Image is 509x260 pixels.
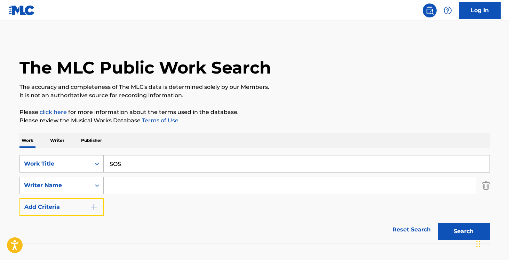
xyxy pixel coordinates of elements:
h1: The MLC Public Work Search [19,57,271,78]
div: Work Title [24,160,87,168]
a: Reset Search [389,222,434,237]
img: help [444,6,452,15]
img: search [426,6,434,15]
p: Work [19,133,35,148]
p: Please for more information about the terms used in the database. [19,108,490,116]
p: Publisher [79,133,104,148]
a: click here [40,109,67,115]
a: Terms of Use [141,117,178,124]
div: Help [441,3,455,17]
p: Writer [48,133,66,148]
a: Public Search [423,3,437,17]
div: Writer Name [24,181,87,190]
a: Log In [459,2,501,19]
p: It is not an authoritative source for recording information. [19,91,490,100]
img: 9d2ae6d4665cec9f34b9.svg [90,203,98,211]
img: Delete Criterion [482,177,490,194]
button: Add Criteria [19,198,104,216]
iframe: Chat Widget [474,227,509,260]
button: Search [438,223,490,240]
div: Drag [476,234,480,254]
p: The accuracy and completeness of The MLC's data is determined solely by our Members. [19,83,490,91]
form: Search Form [19,155,490,244]
img: MLC Logo [8,5,35,15]
p: Please review the Musical Works Database [19,116,490,125]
